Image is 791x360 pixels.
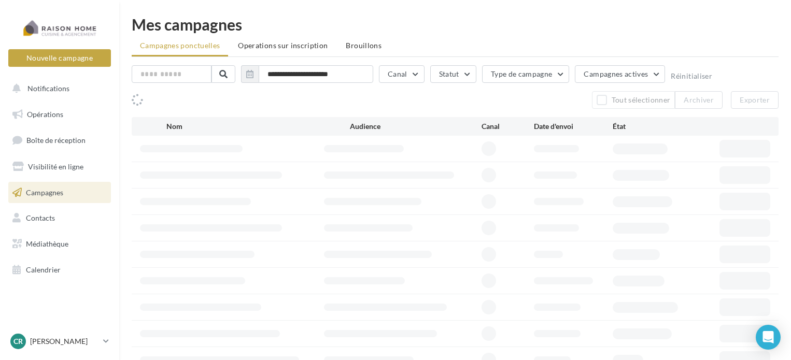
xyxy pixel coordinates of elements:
span: Visibilité en ligne [28,162,83,171]
a: Opérations [6,104,113,125]
button: Tout sélectionner [592,91,675,109]
div: État [613,121,691,132]
span: Opérations [27,110,63,119]
button: Nouvelle campagne [8,49,111,67]
button: Statut [430,65,476,83]
a: Médiathèque [6,233,113,255]
a: Boîte de réception [6,129,113,151]
a: Visibilité en ligne [6,156,113,178]
span: Boîte de réception [26,136,86,145]
div: Canal [482,121,534,132]
div: Open Intercom Messenger [756,325,781,350]
span: Contacts [26,213,55,222]
div: Date d'envoi [534,121,613,132]
span: Campagnes actives [584,69,648,78]
button: Type de campagne [482,65,570,83]
p: [PERSON_NAME] [30,336,99,347]
span: Operations sur inscription [238,41,328,50]
a: Contacts [6,207,113,229]
span: Calendrier [26,265,61,274]
a: CR [PERSON_NAME] [8,332,111,351]
span: Médiathèque [26,239,68,248]
span: Campagnes [26,188,63,196]
div: Audience [350,121,481,132]
span: CR [13,336,23,347]
button: Notifications [6,78,109,99]
button: Exporter [731,91,779,109]
span: Notifications [27,84,69,93]
div: Mes campagnes [132,17,779,32]
button: Campagnes actives [575,65,665,83]
div: Nom [166,121,350,132]
span: Brouillons [346,41,382,50]
button: Canal [379,65,425,83]
a: Campagnes [6,182,113,204]
button: Réinitialiser [671,72,712,80]
a: Calendrier [6,259,113,281]
button: Archiver [675,91,723,109]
